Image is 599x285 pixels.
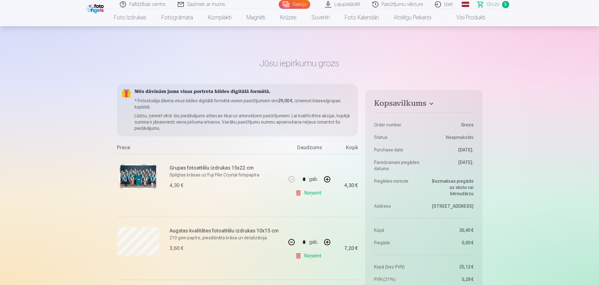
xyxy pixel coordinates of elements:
[374,99,473,110] button: Kopsavilkums
[295,187,324,199] a: Noņemt
[304,9,337,26] a: Suvenīri
[309,235,318,250] div: gab.
[239,9,273,26] a: Magnēti
[154,9,201,26] a: Fotogrāmata
[374,122,421,128] dt: Order number
[427,203,474,209] dd: [STREET_ADDRESS]
[439,9,493,26] a: Visi produkti
[344,247,358,250] div: 7,20 €
[374,147,421,153] dt: Purchase date
[502,1,509,8] span: 5
[170,164,282,172] h6: Grupas fotoattēlu izdrukas 15x22 cm
[135,98,353,110] p: * Fotostudija dāvina visus bildes digitālā formātā visiem pasūtījumiem virs , izniemot klases/gru...
[106,9,154,26] a: Foto izdrukas
[170,227,282,235] h6: Augstas kvalitātes fotoattēlu izdrukas 10x15 cm
[386,9,439,26] a: Atslēgu piekariņi
[135,113,353,131] p: Lūdzu, ņemiet vērā: šis piedāvājums attiecas tikai uz atsevišķiem pasūtījumiem. Lai kvalificētos ...
[427,178,474,197] dd: Bezmaksas piegāde uz skolu vai bērnudārzu
[374,134,421,140] dt: Status
[374,178,421,197] dt: Piegādes metode
[170,235,282,241] p: 210 gsm papīrs, piesātināta krāsa un detalizācija
[374,240,421,246] dt: Piegāde
[117,58,482,69] h1: Jūsu iepirkumu grozs
[427,240,474,246] dd: 0,00 €
[374,276,421,282] dt: PVN (21%)
[374,264,421,270] dt: Kopā (bez PVN)
[487,1,500,8] span: Grozs
[333,144,358,154] div: Kopā
[427,276,474,282] dd: 5,28 €
[117,144,286,154] div: Prece
[170,172,282,178] p: Spilgtas krāsas uz Fuji Film Crystal fotopapīra
[309,172,318,187] div: gab.
[427,159,474,172] dd: [DATE].
[278,98,292,103] b: 29,00 €
[374,159,421,172] dt: Paredzamais piegādes datums
[446,134,474,140] span: Neapmaksāts
[86,3,105,13] img: /fa1
[286,144,333,154] div: Daudzums
[427,147,474,153] dd: [DATE].
[427,264,474,270] dd: 25,12 €
[374,227,421,233] dt: Kopā
[344,184,358,187] div: 4,30 €
[374,203,421,209] dt: Address
[170,245,183,252] div: 3,60 €
[201,9,239,26] a: Komplekti
[337,9,386,26] a: Foto kalendāri
[295,250,324,262] a: Noņemt
[427,227,474,233] dd: 30,40 €
[427,122,474,128] dd: Grozs
[273,9,304,26] a: Krūzes
[170,182,183,189] div: 4,30 €
[135,89,353,95] h5: Mēs dāvinām jums visas portreta bildes digitālā formātā.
